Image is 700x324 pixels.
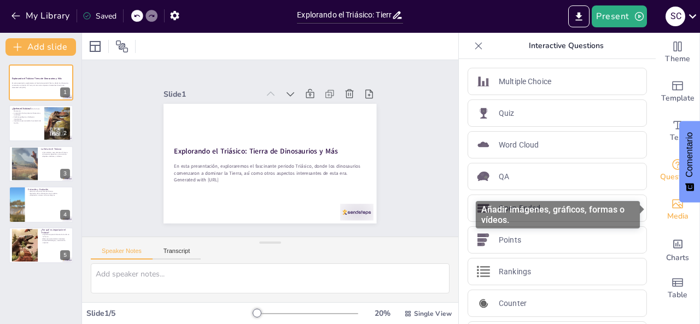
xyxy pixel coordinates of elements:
div: Saved [83,11,116,21]
p: Importancia para entender la evolución de la vida. [12,120,41,123]
div: Slide 1 [220,179,269,270]
p: Importancia para la historia de la vida en la Tierra. [41,233,70,237]
button: Add slide [5,38,76,56]
p: Cambios geológicos y biológicos importantes. [12,116,41,120]
p: Clima cálido y seco durante el Triásico. [41,151,70,154]
p: Generated with [URL] [256,47,341,225]
div: Slide 1 / 5 [86,308,253,319]
p: Dinosaurios pequeños y en evolución. [41,154,70,156]
font: Comentario [685,132,694,178]
span: Questions [660,171,696,183]
span: Text [670,132,685,144]
p: Points [499,234,521,246]
span: Media [667,210,689,222]
p: ¿Qué es el Triásico? [12,107,41,110]
div: 20 % [369,308,395,319]
p: Multiple Choice [499,76,551,87]
img: Points icon [477,233,490,246]
div: Add charts and graphs [656,229,699,269]
button: Duplicate Slide [42,231,55,244]
p: Extinción masiva al final del Triásico. [28,191,70,193]
p: QA [499,171,509,182]
img: Word Cloud icon [477,138,490,151]
span: Table [668,289,687,301]
p: Rankings [499,266,531,278]
div: 2 [9,105,73,141]
img: Quiz icon [477,107,490,120]
button: S C [666,5,685,27]
div: 3 [60,169,70,179]
div: S C [666,7,685,26]
div: 1 [9,64,73,101]
div: 5 [9,227,73,263]
p: La aparición de los primeros dinosaurios y mamíferos. [12,112,41,116]
img: QA icon [477,170,490,183]
div: Add ready made slides [656,72,699,111]
p: Reptiles voladores y coníferas. [41,155,70,157]
p: En esta presentación, exploraremos el fascinante periodo Triásico, donde los dinosaurios comenzar... [244,50,335,230]
button: Duplicate Slide [42,108,55,121]
p: El Triásico es el primer periodo de la era Mesozoica. [12,108,41,111]
p: Bases para ecosistemas complejos. [41,238,70,240]
button: Export to PowerPoint [568,5,590,27]
img: Multiple Choice icon [477,75,490,88]
p: ¿Por qué es importante el Triásico? [41,228,70,234]
p: Diversidad biológica y evolución de especies. [41,239,70,243]
div: Layout [86,38,104,55]
div: Add a table [656,269,699,308]
p: Extinción y Evolución [28,188,70,191]
input: Insert title [297,7,391,23]
div: Get real-time input from your audience [656,151,699,190]
button: Transcript [153,248,201,260]
button: My Library [8,7,74,25]
div: 5 [60,250,70,260]
font: Añadir imágenes, gráficos, formas o vídeos. [481,204,625,225]
p: En esta presentación, exploraremos el fascinante periodo Triásico, donde los dinosaurios comenzar... [12,83,70,86]
button: Speaker Notes [91,248,153,260]
div: 4 [60,210,70,220]
p: Counter [499,298,527,309]
div: 2 [60,128,70,138]
button: Delete Slide [57,231,70,244]
div: 3 [9,146,73,182]
button: Comentarios - Mostrar encuesta [679,121,700,203]
button: Delete Slide [57,149,70,162]
p: Word Cloud [499,139,539,151]
span: Theme [665,53,690,65]
p: Interactive Questions [487,33,645,59]
p: Adaptación a nuevos nichos ecológicos. [28,195,70,197]
button: Duplicate Slide [42,190,55,203]
div: Change the overall theme [656,33,699,72]
span: Charts [666,252,689,264]
button: Duplicate Slide [42,149,55,162]
p: Quiz [499,108,515,119]
p: Evolución de los dinosaurios en el Jurásico. [28,192,70,195]
img: Counter icon [477,297,490,310]
button: Delete Slide [57,68,70,81]
button: Delete Slide [57,190,70,203]
button: Duplicate Slide [42,68,55,81]
div: Add text boxes [656,111,699,151]
img: Rankings icon [477,265,490,278]
strong: Explorando el Triásico: Tierra de Dinosaurios y Más [12,78,62,80]
strong: Explorando el Triásico: Tierra de Dinosaurios y Más [241,84,316,237]
div: 4 [9,186,73,222]
span: Template [661,92,695,104]
div: Add images, graphics, shapes or video [656,190,699,229]
span: Single View [414,309,452,318]
div: 1 [60,87,70,97]
button: Present [592,5,646,27]
p: Generated with [URL] [12,86,70,89]
p: La Vida en el Triásico [41,148,70,151]
span: Position [115,40,129,53]
button: Delete Slide [57,108,70,121]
